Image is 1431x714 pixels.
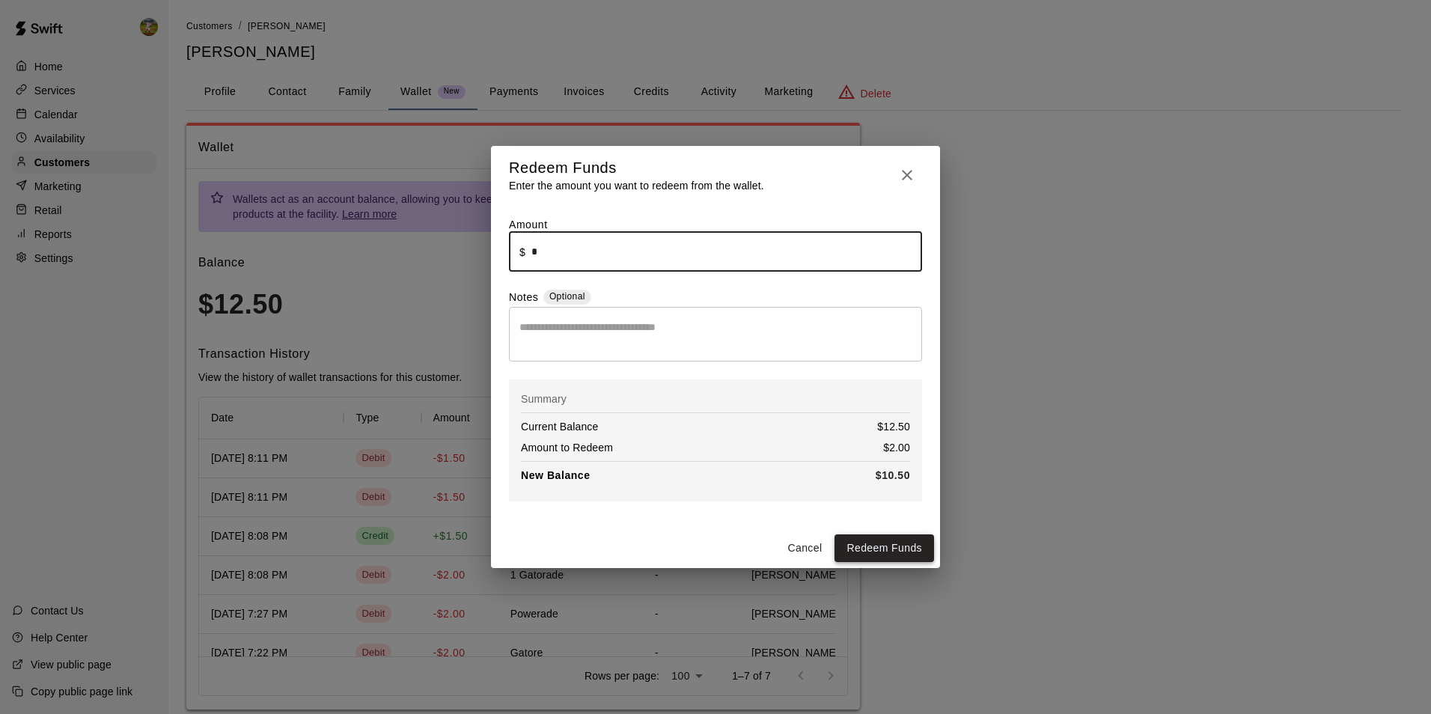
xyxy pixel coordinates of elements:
p: $12.50 [877,419,910,434]
p: $2.00 [883,440,910,455]
label: Amount [509,219,548,231]
p: Current Balance [521,419,598,434]
p: New Balance [521,468,591,483]
h5: Redeem Funds [509,158,764,178]
span: Optional [549,291,585,302]
label: Notes [509,290,538,307]
button: Redeem Funds [835,534,934,562]
p: $10.50 [876,468,910,483]
button: Cancel [781,534,829,562]
p: Enter the amount you want to redeem from the wallet. [509,178,764,193]
p: $ [519,245,525,260]
p: Amount to Redeem [521,440,613,455]
p: Summary [521,391,910,406]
